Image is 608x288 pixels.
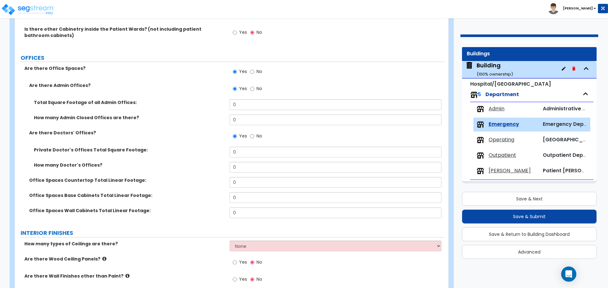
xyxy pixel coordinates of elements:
[256,133,262,139] span: No
[563,6,593,11] b: [PERSON_NAME]
[478,91,481,98] span: 5
[239,133,247,139] span: Yes
[489,136,514,144] span: Operating
[485,91,519,98] span: Department
[477,71,513,77] small: ( 100 % ownership)
[256,29,262,35] span: No
[233,85,237,92] input: Yes
[24,273,225,279] label: Are there Wall Finishes other than Paint?
[462,210,597,224] button: Save & Submit
[256,68,262,75] span: No
[233,276,237,283] input: Yes
[477,152,484,159] img: tenants.png
[24,256,225,262] label: Are there Wood Ceiling Panels?
[233,259,237,266] input: Yes
[233,29,237,36] input: Yes
[489,152,516,159] span: Outpatient
[462,192,597,206] button: Save & Next
[29,192,225,199] label: Office Spaces Base Cabinets Total Linear Footage:
[24,65,225,71] label: Are there Office Spaces?
[256,259,262,265] span: No
[239,29,247,35] span: Yes
[477,136,484,144] img: tenants.png
[465,61,513,77] span: Building
[34,162,225,168] label: How many Doctor's Offices?
[21,54,445,62] label: OFFICES
[233,133,237,140] input: Yes
[250,276,254,283] input: No
[29,177,225,183] label: Office Spaces Countertop Total Linear Footage:
[543,136,599,143] span: Operating Room Complex
[24,241,225,247] label: How many types of Ceilings are there?
[548,3,559,14] img: avatar.png
[489,105,504,113] span: Admin
[1,3,55,16] img: logo_pro_r.png
[29,82,225,89] label: Are there Admin Offices?
[250,259,254,266] input: No
[477,105,484,113] img: tenants.png
[34,99,225,106] label: Total Square Footage of all Admin Offices:
[543,167,605,174] span: Patient Ward
[250,133,254,140] input: No
[24,26,225,39] label: Is there other Cabinetry inside the Patient Wards? (not including patient bathroom cabinets)
[561,267,576,282] div: Open Intercom Messenger
[477,121,484,128] img: tenants.png
[543,120,605,128] span: Emergency Department
[470,80,551,88] small: Hospital/Surgery Center
[233,68,237,75] input: Yes
[125,273,130,278] i: click for more info!
[489,121,519,128] span: Emergency
[250,68,254,75] input: No
[29,207,225,214] label: Office Spaces Wall Cabinets Total Linear Footage:
[239,85,247,92] span: Yes
[256,276,262,282] span: No
[21,229,445,237] label: INTERIOR FINISHES
[462,245,597,259] button: Advanced
[250,29,254,36] input: No
[256,85,262,92] span: No
[477,61,513,77] div: Building
[477,167,484,175] img: tenants.png
[489,167,531,175] span: Ward
[250,85,254,92] input: No
[465,61,473,70] img: building.svg
[239,259,247,265] span: Yes
[467,50,592,58] div: Buildings
[29,130,225,136] label: Are there Doctors' Offices?
[239,68,247,75] span: Yes
[34,114,225,121] label: How many Admin Closed Offices are there?
[102,256,106,261] i: click for more info!
[34,147,225,153] label: Private Doctor's Offices Total Square Footage:
[462,227,597,241] button: Save & Return to Building Dashboard
[470,91,478,99] img: tenants.png
[239,276,247,282] span: Yes
[543,151,605,159] span: Outpatient Department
